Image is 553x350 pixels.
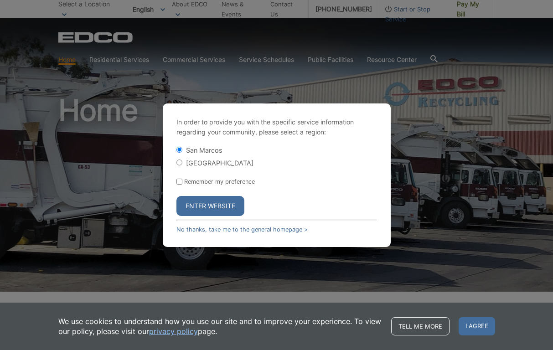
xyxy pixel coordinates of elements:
[186,146,222,154] label: San Marcos
[186,159,253,167] label: [GEOGRAPHIC_DATA]
[176,226,308,233] a: No thanks, take me to the general homepage >
[58,316,382,336] p: We use cookies to understand how you use our site and to improve your experience. To view our pol...
[149,326,198,336] a: privacy policy
[391,317,450,335] a: Tell me more
[176,196,244,216] button: Enter Website
[176,117,377,137] p: In order to provide you with the specific service information regarding your community, please se...
[184,178,255,185] label: Remember my preference
[459,317,495,335] span: I agree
